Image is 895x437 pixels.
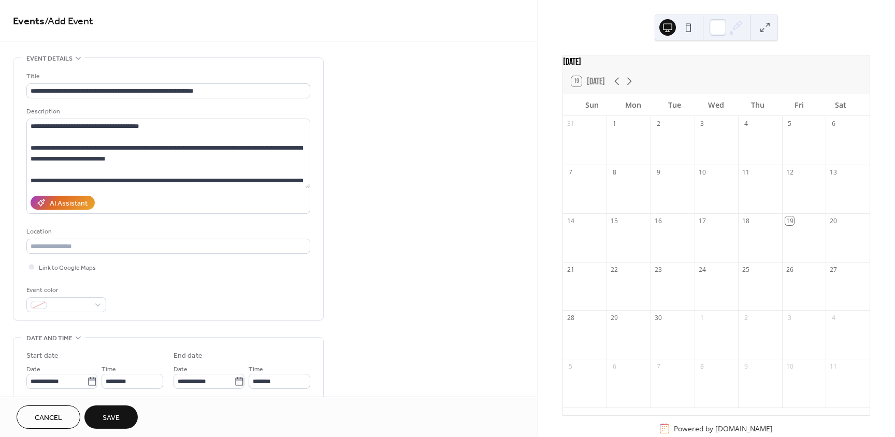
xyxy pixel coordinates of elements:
div: 6 [610,362,619,371]
div: 6 [829,119,838,128]
div: 26 [785,265,794,274]
div: 23 [654,265,663,274]
div: Title [26,71,308,82]
div: 3 [698,119,706,128]
button: AI Assistant [31,196,95,210]
div: 14 [566,216,575,225]
div: 11 [829,362,838,371]
div: 8 [610,168,619,177]
div: 7 [654,362,663,371]
div: Sun [571,94,613,115]
div: 7 [566,168,575,177]
span: Cancel [35,413,62,424]
div: 17 [698,216,706,225]
div: 22 [610,265,619,274]
div: 1 [698,314,706,323]
div: 9 [654,168,663,177]
span: Date and time [26,333,73,344]
div: 8 [698,362,706,371]
div: 11 [742,168,750,177]
div: Description [26,106,308,117]
div: 13 [829,168,838,177]
span: Event details [26,53,73,64]
button: Save [84,405,138,429]
div: 3 [785,314,794,323]
span: Date [174,364,187,375]
div: Thu [737,94,778,115]
div: 20 [829,216,838,225]
div: 19 [785,216,794,225]
span: Date [26,364,40,375]
a: Events [13,11,45,32]
div: 10 [698,168,706,177]
span: Link to Google Maps [39,263,96,273]
div: 30 [654,314,663,323]
div: Tue [654,94,696,115]
span: Time [102,364,116,375]
div: 5 [785,119,794,128]
div: 1 [610,119,619,128]
div: Sat [820,94,861,115]
div: 9 [742,362,750,371]
div: [DATE] [563,55,870,69]
div: Mon [613,94,654,115]
div: 25 [742,265,750,274]
div: Location [26,226,308,237]
div: 16 [654,216,663,225]
div: AI Assistant [50,198,88,209]
div: 2 [742,314,750,323]
div: 15 [610,216,619,225]
span: / Add Event [45,11,93,32]
div: Fri [778,94,820,115]
div: End date [174,351,203,361]
div: Start date [26,351,59,361]
div: Wed [696,94,737,115]
div: 31 [566,119,575,128]
div: 27 [829,265,838,274]
button: Cancel [17,405,80,429]
div: 10 [785,362,794,371]
div: 4 [742,119,750,128]
span: Time [249,364,263,375]
div: 21 [566,265,575,274]
div: 28 [566,314,575,323]
div: 4 [829,314,838,323]
div: 5 [566,362,575,371]
div: Event color [26,285,104,296]
div: 29 [610,314,619,323]
div: Powered by [674,424,773,433]
div: 2 [654,119,663,128]
div: 12 [785,168,794,177]
a: [DOMAIN_NAME] [715,424,773,433]
div: 24 [698,265,706,274]
span: Save [103,413,120,424]
div: 18 [742,216,750,225]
